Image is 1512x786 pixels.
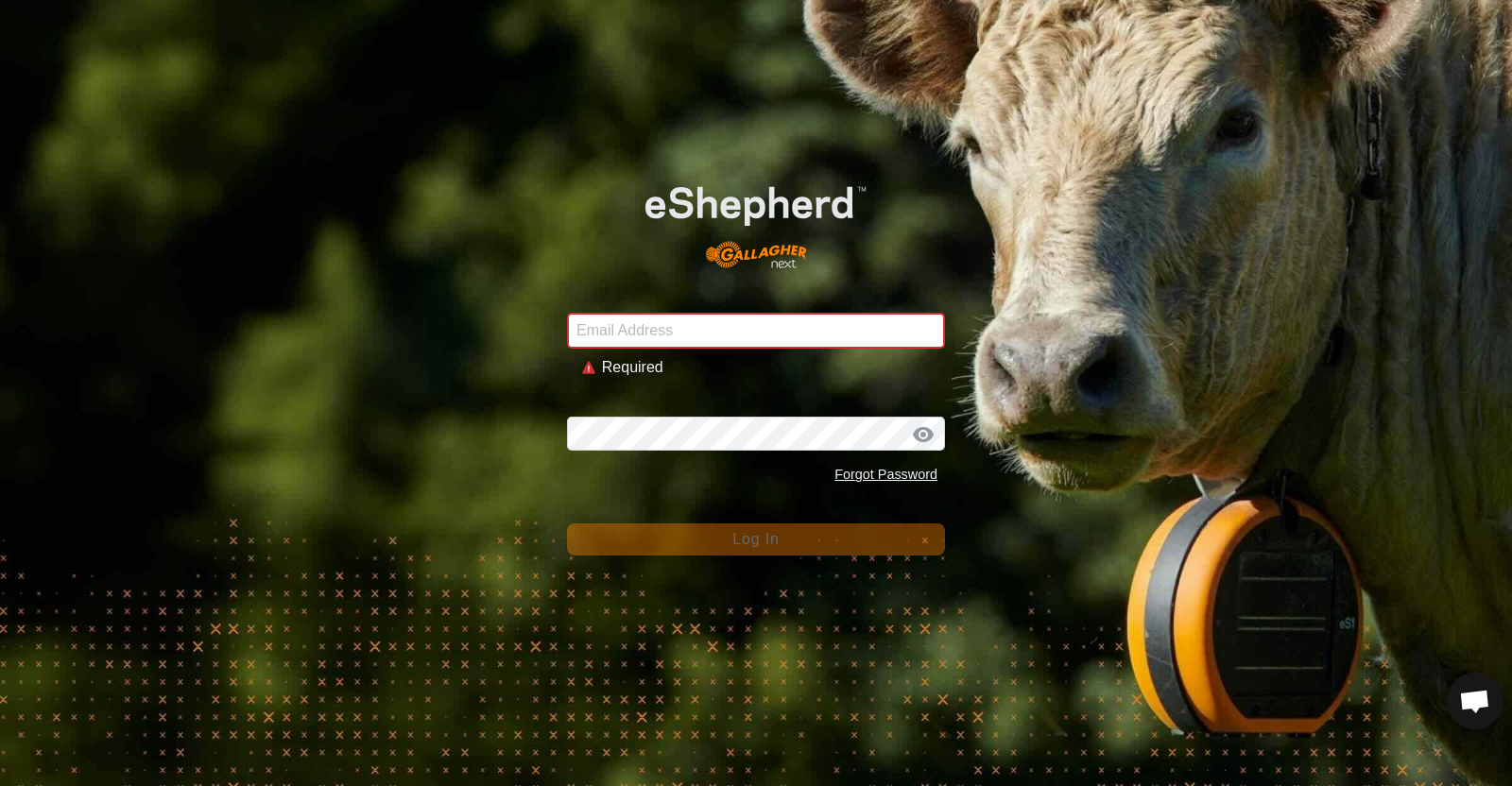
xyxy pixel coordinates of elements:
[732,531,779,547] span: Log In
[567,313,945,349] input: Email Address
[602,356,930,379] div: Required
[1447,673,1503,729] div: Open chat
[605,155,907,283] img: E-shepherd Logo
[567,523,945,555] button: Log In
[834,467,937,482] a: Forgot Password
